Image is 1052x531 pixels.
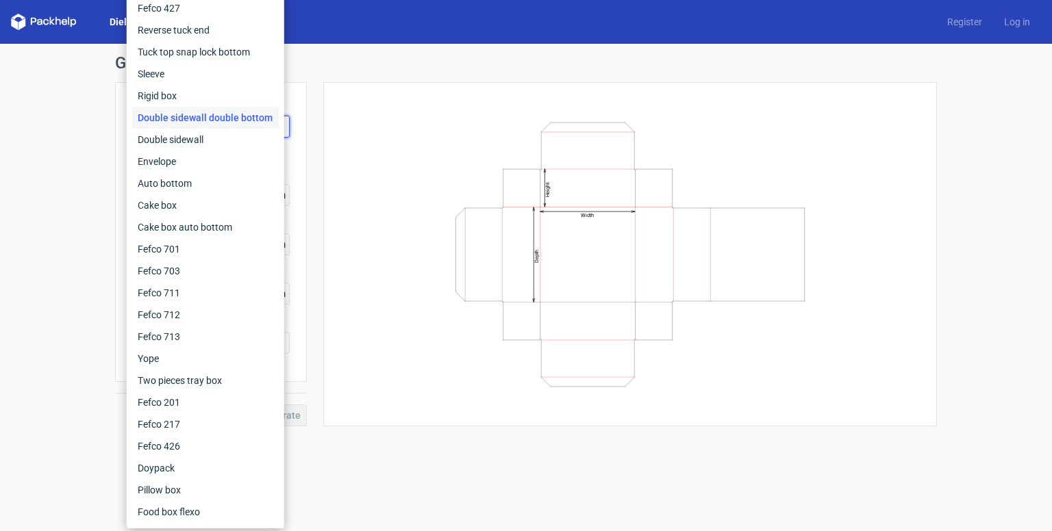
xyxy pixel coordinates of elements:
[132,413,279,435] div: Fefco 217
[99,15,156,29] a: Dielines
[132,151,279,172] div: Envelope
[132,107,279,129] div: Double sidewall double bottom
[132,19,279,41] div: Reverse tuck end
[132,260,279,282] div: Fefco 703
[132,41,279,63] div: Tuck top snap lock bottom
[132,457,279,479] div: Doypack
[132,129,279,151] div: Double sidewall
[132,194,279,216] div: Cake box
[534,250,540,263] text: Depth
[132,370,279,391] div: Two pieces tray box
[544,181,551,196] text: Height
[936,15,993,29] a: Register
[132,391,279,413] div: Fefco 201
[132,435,279,457] div: Fefco 426
[132,63,279,85] div: Sleeve
[132,479,279,501] div: Pillow box
[132,501,279,523] div: Food box flexo
[132,172,279,194] div: Auto bottom
[132,85,279,107] div: Rigid box
[993,15,1041,29] a: Log in
[132,282,279,304] div: Fefco 711
[132,304,279,326] div: Fefco 712
[581,212,594,218] text: Width
[115,55,937,71] h1: Generate new dieline
[132,348,279,370] div: Yope
[132,238,279,260] div: Fefco 701
[132,326,279,348] div: Fefco 713
[132,216,279,238] div: Cake box auto bottom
